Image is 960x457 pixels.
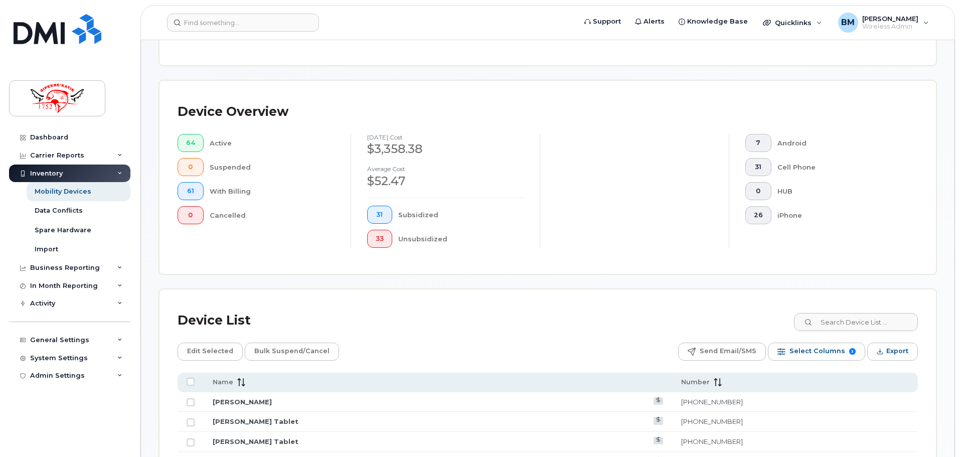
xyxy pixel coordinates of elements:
[213,378,233,387] span: Name
[367,173,524,190] div: $52.47
[777,206,902,224] div: iPhone
[186,139,195,147] span: 64
[745,134,771,152] button: 7
[213,437,298,445] a: [PERSON_NAME] Tablet
[654,397,663,405] a: View Last Bill
[654,437,663,444] a: View Last Bill
[687,17,748,27] span: Knowledge Base
[777,134,902,152] div: Android
[178,308,251,334] div: Device List
[777,182,902,200] div: HUB
[681,398,743,406] a: [PHONE_NUMBER]
[213,417,298,425] a: [PERSON_NAME] Tablet
[178,134,204,152] button: 64
[672,12,755,32] a: Knowledge Base
[754,211,763,219] span: 26
[849,348,856,355] span: 3
[681,378,710,387] span: Number
[254,344,330,359] span: Bulk Suspend/Cancel
[376,211,384,219] span: 31
[678,343,766,361] button: Send Email/SMS
[178,206,204,224] button: 0
[886,344,908,359] span: Export
[775,19,812,27] span: Quicklinks
[777,158,902,176] div: Cell Phone
[210,182,335,200] div: With Billing
[628,12,672,32] a: Alerts
[210,206,335,224] div: Cancelled
[700,344,756,359] span: Send Email/SMS
[186,163,195,171] span: 0
[367,134,524,140] h4: [DATE] cost
[754,163,763,171] span: 31
[210,158,335,176] div: Suspended
[245,343,339,361] button: Bulk Suspend/Cancel
[745,158,771,176] button: 31
[831,13,936,33] div: Blair MacKinnon
[789,344,845,359] span: Select Columns
[867,343,918,361] button: Export
[577,12,628,32] a: Support
[178,343,243,361] button: Edit Selected
[367,206,392,224] button: 31
[398,206,524,224] div: Subsidized
[367,140,524,158] div: $3,358.38
[862,15,918,23] span: [PERSON_NAME]
[794,313,918,331] input: Search Device List ...
[187,344,233,359] span: Edit Selected
[756,13,829,33] div: Quicklinks
[178,158,204,176] button: 0
[376,235,384,243] span: 33
[654,417,663,424] a: View Last Bill
[754,139,763,147] span: 7
[186,211,195,219] span: 0
[210,134,335,152] div: Active
[367,166,524,172] h4: Average cost
[178,99,288,125] div: Device Overview
[367,230,392,248] button: 33
[178,182,204,200] button: 61
[186,187,195,195] span: 61
[681,417,743,425] a: [PHONE_NUMBER]
[681,437,743,445] a: [PHONE_NUMBER]
[841,17,855,29] span: BM
[213,398,272,406] a: [PERSON_NAME]
[167,14,319,32] input: Find something...
[745,206,771,224] button: 26
[768,343,865,361] button: Select Columns 3
[745,182,771,200] button: 0
[754,187,763,195] span: 0
[593,17,621,27] span: Support
[862,23,918,31] span: Wireless Admin
[644,17,665,27] span: Alerts
[398,230,524,248] div: Unsubsidized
